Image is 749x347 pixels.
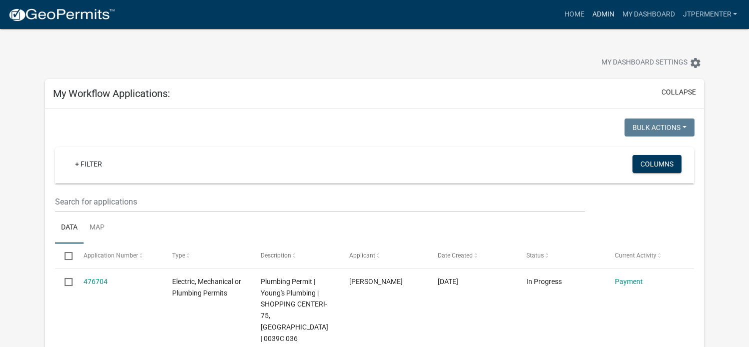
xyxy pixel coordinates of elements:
datatable-header-cell: Current Activity [605,243,694,267]
datatable-header-cell: Status [517,243,605,267]
span: Plumbing Permit | Young's Plumbing | SHOPPING CENTERI-75, Adel Ga | 0039C 036 [261,277,328,342]
span: Application Number [84,252,138,259]
a: + Filter [67,155,110,173]
button: Bulk Actions [624,118,694,136]
button: Columns [632,155,681,173]
a: 476704 [84,277,108,285]
a: My Dashboard [618,5,678,24]
a: jtpermenter [678,5,741,24]
datatable-header-cell: Application Number [74,243,163,267]
span: Type [172,252,185,259]
span: Current Activity [615,252,656,259]
span: Description [261,252,291,259]
datatable-header-cell: Type [163,243,251,267]
datatable-header-cell: Applicant [340,243,428,267]
a: Map [84,212,111,244]
h5: My Workflow Applications: [53,87,170,99]
span: Electric, Mechanical or Plumbing Permits [172,277,241,297]
button: collapse [661,87,696,97]
span: Date Created [438,252,473,259]
a: Data [55,212,84,244]
button: My Dashboard Settingssettings [593,53,709,72]
input: Search for applications [55,191,585,212]
span: 09/10/2025 [438,277,458,285]
datatable-header-cell: Select [55,243,74,267]
a: Admin [588,5,618,24]
a: Home [560,5,588,24]
a: Payment [615,277,643,285]
i: settings [689,57,701,69]
span: In Progress [526,277,562,285]
span: My Dashboard Settings [601,57,687,69]
datatable-header-cell: Date Created [428,243,517,267]
span: Applicant [349,252,375,259]
span: Status [526,252,544,259]
span: James T. Permenter Jr. [349,277,403,285]
datatable-header-cell: Description [251,243,340,267]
